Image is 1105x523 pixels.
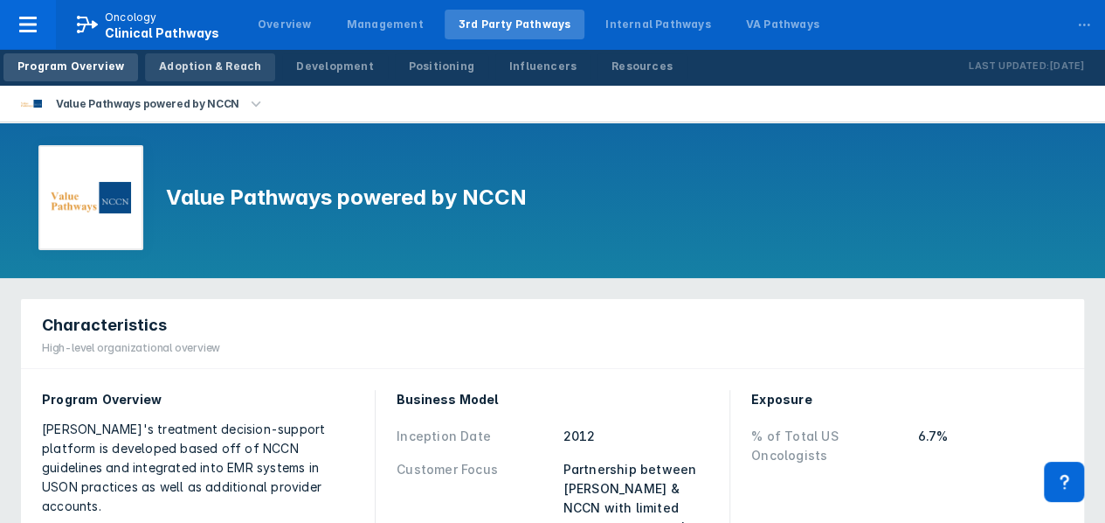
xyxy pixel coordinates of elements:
[751,427,908,465] div: % of Total US Oncologists
[51,182,131,214] img: value-pathways-nccn
[495,53,590,81] a: Influencers
[21,100,42,108] img: value-pathways-nccn
[1067,3,1102,39] div: ...
[282,53,387,81] a: Development
[42,420,354,516] div: [PERSON_NAME]'s treatment decision-support platform is developed based off of NCCN guidelines and...
[159,59,261,74] div: Adoption & Reach
[459,17,571,32] div: 3rd Party Pathways
[166,184,527,212] h1: Value Pathways powered by NCCN
[409,59,474,74] div: Positioning
[1044,462,1084,502] div: Contact Support
[244,10,326,39] a: Overview
[509,59,577,74] div: Influencers
[42,340,220,356] div: High-level organizational overview
[145,53,275,81] a: Adoption & Reach
[49,92,246,116] div: Value Pathways powered by NCCN
[105,10,157,25] p: Oncology
[591,10,724,39] a: Internal Pathways
[258,17,312,32] div: Overview
[746,17,819,32] div: VA Pathways
[605,17,710,32] div: Internal Pathways
[563,427,709,446] div: 2012
[3,53,138,81] a: Program Overview
[347,17,424,32] div: Management
[1049,58,1084,75] p: [DATE]
[17,59,124,74] div: Program Overview
[105,25,219,40] span: Clinical Pathways
[445,10,585,39] a: 3rd Party Pathways
[611,59,673,74] div: Resources
[751,390,1063,409] div: Exposure
[395,53,488,81] a: Positioning
[918,427,1064,465] div: 6.7%
[732,10,833,39] a: VA Pathways
[296,59,373,74] div: Development
[969,58,1049,75] p: Last Updated:
[333,10,438,39] a: Management
[397,427,553,446] div: Inception Date
[42,390,354,409] div: Program Overview
[597,53,687,81] a: Resources
[397,390,708,409] div: Business Model
[42,315,167,336] span: Characteristics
